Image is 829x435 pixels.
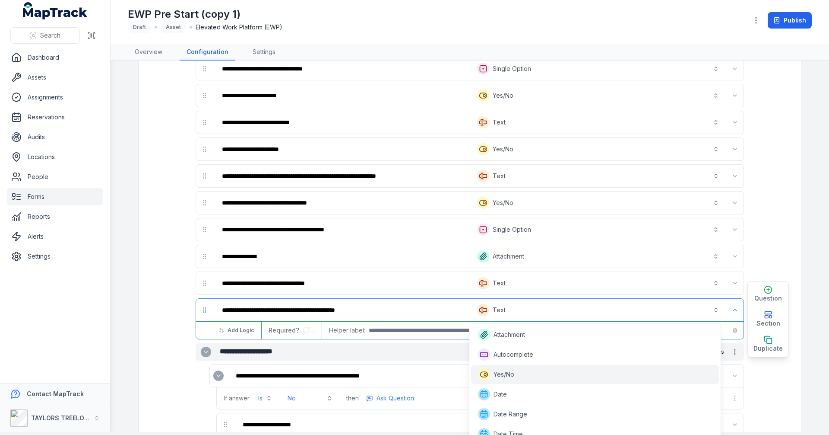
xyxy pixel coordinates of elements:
span: Attachment [494,330,525,339]
span: Autocomplete [494,350,533,359]
button: Text [472,301,724,320]
span: Date [494,390,507,399]
span: Date Range [494,410,527,419]
span: Yes/No [494,370,514,379]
